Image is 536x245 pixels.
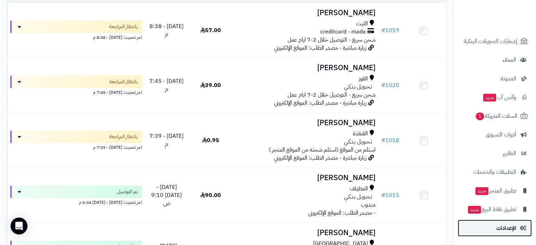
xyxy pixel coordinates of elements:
span: زيارة مباشرة - مصدر الطلب: الموقع الإلكتروني [274,154,366,162]
span: جديد [468,206,481,214]
a: #1015 [381,191,399,200]
span: جديد [475,187,488,195]
a: أدوات التسويق [458,126,532,143]
a: تطبيق نقاط البيعجديد [458,201,532,218]
a: السلات المتروكة1 [458,108,532,124]
span: المظيلف [350,185,368,193]
span: مندوب [361,201,376,209]
span: 57.00 [200,26,221,35]
span: # [381,191,385,200]
span: # [381,26,385,35]
span: بانتظار المراجعة [109,23,138,30]
span: [DATE] - 8:38 م [149,22,184,39]
span: أدوات التسويق [486,130,516,140]
span: تطبيق نقاط البيع [467,204,516,214]
span: شحن سريع - التوصيل خلال 2-7 ايام عمل [288,91,376,99]
span: تـحـويـل بـنـكـي [344,83,372,91]
a: #1019 [381,26,399,35]
a: العملاء [458,51,532,68]
a: التطبيقات والخدمات [458,164,532,180]
img: logo-2.png [488,18,529,33]
span: 1 [476,112,484,120]
span: creditcard - mada [320,28,366,36]
h3: [PERSON_NAME] [235,9,375,17]
span: زيارة مباشرة - مصدر الطلب: الموقع الإلكتروني [274,44,366,52]
span: القنفذة [353,130,368,138]
span: # [381,81,385,90]
span: شحن سريع - التوصيل خلال 2-7 ايام عمل [288,36,376,44]
span: وآتس آب [482,92,516,102]
span: # [381,136,385,145]
span: الليث [356,20,368,28]
span: تـحـويـل بـنـكـي [344,138,372,146]
a: التقارير [458,145,532,162]
a: إشعارات التحويلات البنكية [458,33,532,50]
span: 0.95 [202,136,219,145]
span: تـحـويـل بـنـكـي [344,193,372,201]
h3: [PERSON_NAME] [235,229,375,237]
a: الإعدادات [458,220,532,237]
div: Open Intercom Messenger [11,218,27,234]
span: الإعدادات [496,223,516,233]
span: [DATE] - 7:39 م [149,132,184,148]
span: استلم من الموقع (استلم شحنه من الموقع المتجر ) [269,146,376,154]
a: #1020 [381,81,399,90]
span: التطبيقات والخدمات [473,167,516,177]
div: اخر تحديث: [DATE] - 8:38 م [10,33,142,41]
span: السلات المتروكة [475,111,517,121]
h3: [PERSON_NAME] [235,174,375,182]
span: المدونة [501,74,516,84]
span: [DATE] - [DATE] 9:10 ص [151,183,182,208]
span: زيارة مباشرة - مصدر الطلب: الموقع الإلكتروني [274,99,366,107]
td: - مصدر الطلب: الموقع الإلكتروني [232,168,378,223]
span: بانتظار المراجعة [109,133,138,140]
a: #1018 [381,136,399,145]
h3: [PERSON_NAME] [235,119,375,127]
span: تم التوصيل [117,188,138,195]
span: بانتظار المراجعة [109,78,138,85]
span: تطبيق المتجر [475,186,516,196]
span: التقارير [503,148,516,158]
a: وآتس آبجديد [458,89,532,106]
div: اخر تحديث: [DATE] - 7:45 م [10,88,142,96]
h3: [PERSON_NAME] [235,64,375,72]
span: جديد [483,94,496,102]
div: اخر تحديث: [DATE] - 7:39 م [10,143,142,151]
a: المدونة [458,70,532,87]
span: [DATE] - 7:45 م [149,77,184,93]
span: إشعارات التحويلات البنكية [464,36,517,46]
a: تطبيق المتجرجديد [458,182,532,199]
span: العملاء [503,55,516,65]
span: 90.00 [200,191,221,200]
span: 39.00 [200,81,221,90]
span: القوز [359,75,368,83]
div: اخر تحديث: [DATE] - [DATE] 6:44 م [10,198,142,206]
